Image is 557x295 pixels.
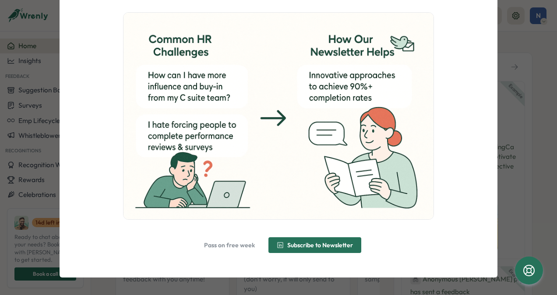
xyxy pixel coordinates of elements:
[204,242,255,248] span: Pass on free week
[196,237,263,253] button: Pass on free week
[268,237,361,253] button: Subscribe to Newsletter
[123,13,434,219] img: ChatGPT Image
[287,242,353,248] span: Subscribe to Newsletter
